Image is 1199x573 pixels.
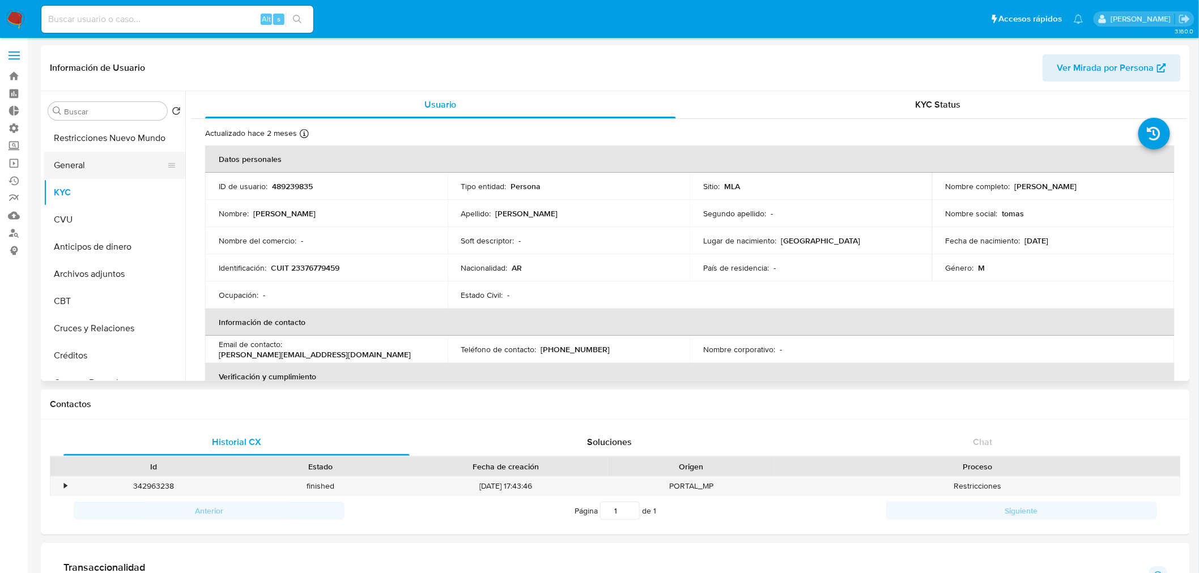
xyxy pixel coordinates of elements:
[44,315,185,342] button: Cruces y Relaciones
[575,502,656,520] span: Página de
[608,477,775,495] div: PORTAL_MP
[44,206,185,233] button: CVU
[262,14,271,24] span: Alt
[508,290,510,300] p: -
[272,181,313,191] p: 489239835
[703,181,720,191] p: Sitio :
[541,344,610,354] p: [PHONE_NUMBER]
[781,236,860,246] p: [GEOGRAPHIC_DATA]
[237,477,403,495] div: finished
[205,309,1175,336] th: Información de contacto
[411,461,600,472] div: Fecha de creación
[775,477,1180,495] div: Restricciones
[773,263,776,273] p: -
[70,477,237,495] div: 342963238
[703,236,776,246] p: Lugar de nacimiento :
[461,236,515,246] p: Soft descriptor :
[519,236,521,246] p: -
[780,344,782,354] p: -
[44,125,185,152] button: Restricciones Nuevo Mundo
[1057,54,1154,82] span: Ver Mirada por Persona
[286,11,309,27] button: search-icon
[219,236,296,246] p: Nombre del comercio :
[1043,54,1181,82] button: Ver Mirada por Persona
[946,236,1021,246] p: Fecha de nacimiento :
[512,263,522,273] p: AR
[277,14,280,24] span: s
[44,260,185,288] button: Archivos adjuntos
[205,363,1175,390] th: Verificación y cumplimiento
[461,208,491,219] p: Apellido :
[74,502,345,520] button: Anterior
[301,236,303,246] p: -
[44,342,185,369] button: Créditos
[461,344,537,354] p: Teléfono de contacto :
[724,181,740,191] p: MLA
[78,461,229,472] div: Id
[253,208,316,219] p: [PERSON_NAME]
[703,263,769,273] p: País de residencia :
[403,477,608,495] div: [DATE] 17:43:46
[219,339,282,349] p: Email de contacto :
[1074,14,1083,24] a: Notificaciones
[1015,181,1077,191] p: [PERSON_NAME]
[511,181,541,191] p: Persona
[424,98,457,111] span: Usuario
[946,263,974,273] p: Género :
[461,181,507,191] p: Tipo entidad :
[205,146,1175,173] th: Datos personales
[50,399,1181,410] h1: Contactos
[219,290,258,300] p: Ocupación :
[461,263,508,273] p: Nacionalidad :
[1025,236,1049,246] p: [DATE]
[50,62,145,74] h1: Información de Usuario
[588,435,632,448] span: Soluciones
[172,106,181,119] button: Volver al orden por defecto
[999,13,1062,25] span: Accesos rápidos
[219,208,249,219] p: Nombre :
[44,288,185,315] button: CBT
[263,290,265,300] p: -
[41,12,313,27] input: Buscar usuario o caso...
[1002,208,1024,219] p: tomas
[461,290,503,300] p: Estado Civil :
[653,505,656,516] span: 1
[946,208,998,219] p: Nombre social :
[979,263,985,273] p: M
[219,263,266,273] p: Identificación :
[271,263,339,273] p: CUIT 23376779459
[783,461,1172,472] div: Proceso
[44,369,185,396] button: Cuentas Bancarias
[946,181,1010,191] p: Nombre completo :
[44,179,185,206] button: KYC
[916,98,961,111] span: KYC Status
[205,128,297,139] p: Actualizado hace 2 meses
[219,181,267,191] p: ID de usuario :
[44,152,176,179] button: General
[44,233,185,260] button: Anticipos de dinero
[53,106,62,116] button: Buscar
[496,208,558,219] p: [PERSON_NAME]
[1111,14,1175,24] p: zoe.breuer@mercadolibre.com
[771,208,773,219] p: -
[703,208,766,219] p: Segundo apellido :
[219,349,411,360] p: [PERSON_NAME][EMAIL_ADDRESS][DOMAIN_NAME]
[703,344,775,354] p: Nombre corporativo :
[64,481,67,491] div: •
[1179,13,1191,25] a: Salir
[64,106,163,117] input: Buscar
[616,461,767,472] div: Origen
[973,435,993,448] span: Chat
[245,461,396,472] div: Estado
[212,435,261,448] span: Historial CX
[886,502,1157,520] button: Siguiente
